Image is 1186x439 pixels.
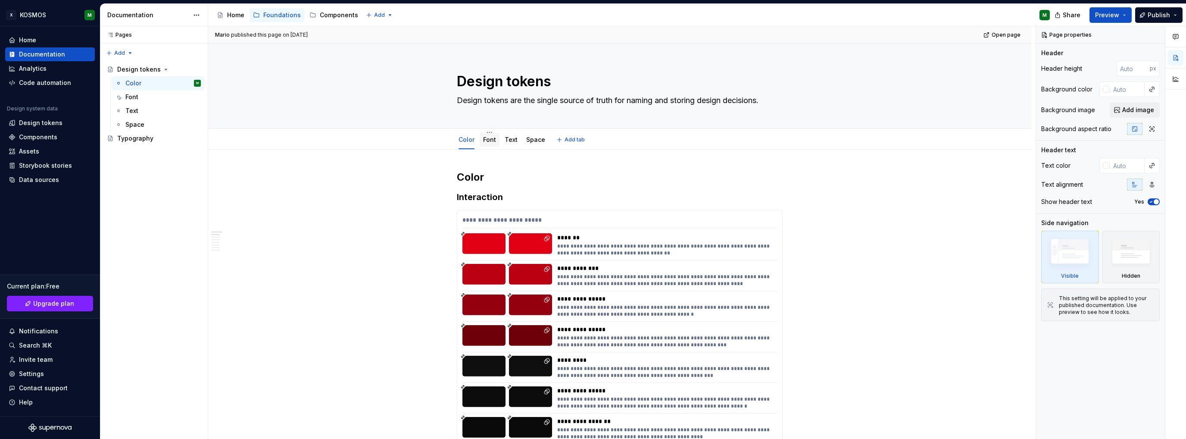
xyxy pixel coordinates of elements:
span: Open page [992,31,1021,38]
div: Header height [1041,64,1082,73]
div: Page tree [103,63,204,145]
div: Visible [1061,273,1079,279]
textarea: Design tokens are the single source of truth for naming and storing design decisions. [455,94,781,107]
button: Search ⌘K [5,339,95,352]
button: XKOSMOSM [2,6,98,24]
div: X [6,10,16,20]
div: Background aspect ratio [1041,125,1111,133]
a: Color [459,136,474,143]
a: Open page [981,29,1024,41]
a: Home [5,33,95,47]
a: Typography [103,132,204,145]
a: Documentation [5,47,95,61]
a: Space [112,118,204,132]
button: Share [1050,7,1086,23]
div: Components [320,11,358,19]
div: Documentation [107,11,189,19]
div: Font [480,130,499,148]
a: Foundations [250,8,304,22]
div: Hidden [1102,231,1160,283]
div: Color [455,130,478,148]
div: Text [501,130,521,148]
a: ColorM [112,76,204,90]
div: Side navigation [1041,219,1089,227]
span: Upgrade plan [33,299,74,308]
div: This setting will be applied to your published documentation. Use preview to see how it looks. [1059,295,1154,316]
div: Settings [19,370,44,378]
button: Help [5,395,95,409]
a: Storybook stories [5,159,95,172]
div: Components [19,133,57,141]
button: Publish [1135,7,1183,23]
a: Settings [5,367,95,381]
a: Text [505,136,518,143]
a: Text [112,104,204,118]
div: published this page on [DATE] [231,31,308,38]
div: Search ⌘K [19,341,52,350]
button: Preview [1089,7,1132,23]
div: Text [125,107,138,115]
div: Design tokens [117,65,161,74]
a: Components [5,130,95,144]
div: M [196,79,199,88]
div: Pages [103,31,132,38]
div: Background color [1041,85,1092,94]
div: KOSMOS [20,11,46,19]
div: M [87,12,92,19]
div: Header text [1041,146,1076,154]
button: Add [363,9,396,21]
div: Documentation [19,50,65,59]
div: M [1042,12,1047,19]
div: Color [125,79,141,88]
div: Space [125,120,144,129]
span: Preview [1095,11,1119,19]
button: Notifications [5,324,95,338]
div: Notifications [19,327,58,336]
input: Auto [1110,158,1145,173]
div: Background image [1041,106,1095,114]
button: Add [103,47,136,59]
div: Header [1041,49,1063,57]
div: Current plan : Free [7,282,93,291]
svg: Supernova Logo [28,423,72,432]
a: Font [483,136,496,143]
textarea: Design tokens [455,71,781,92]
a: Design tokens [5,116,95,130]
div: Home [227,11,244,19]
div: Text color [1041,161,1071,170]
div: Storybook stories [19,161,72,170]
a: Components [306,8,362,22]
a: Data sources [5,173,95,187]
a: Space [526,136,545,143]
div: Page tree [213,6,362,24]
button: Add tab [554,134,589,146]
a: Invite team [5,353,95,367]
div: Design tokens [19,119,62,127]
div: Visible [1041,231,1099,283]
h2: Color [457,170,783,184]
span: Add image [1122,106,1154,114]
div: Home [19,36,36,44]
button: Add image [1110,102,1160,118]
input: Auto [1117,61,1150,76]
a: Home [213,8,248,22]
div: Code automation [19,78,71,87]
div: Space [523,130,549,148]
div: Help [19,398,33,407]
a: Upgrade plan [7,296,93,311]
p: px [1150,65,1156,72]
label: Yes [1134,198,1144,205]
span: Publish [1148,11,1170,19]
input: Auto [1110,82,1145,97]
button: Contact support [5,381,95,395]
div: Font [125,93,138,101]
div: Design system data [7,105,58,112]
div: Assets [19,147,39,156]
div: Text alignment [1041,180,1083,189]
div: Data sources [19,176,59,184]
div: Foundations [263,11,301,19]
div: Show header text [1041,198,1092,206]
a: Code automation [5,76,95,90]
div: Invite team [19,355,53,364]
